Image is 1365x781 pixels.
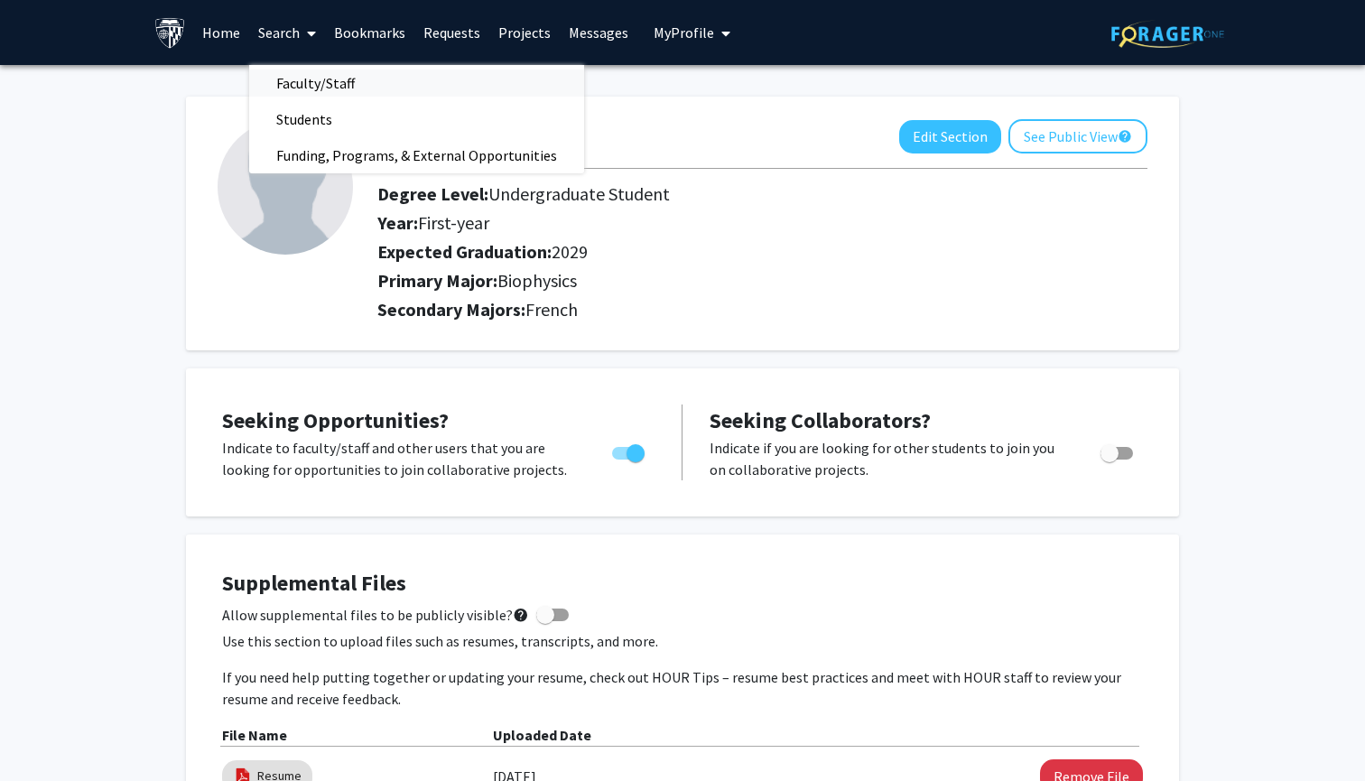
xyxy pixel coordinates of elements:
[222,630,1143,652] p: Use this section to upload files such as resumes, transcripts, and more.
[325,1,414,64] a: Bookmarks
[222,437,578,480] p: Indicate to faculty/staff and other users that you are looking for opportunities to join collabor...
[605,437,655,464] div: Toggle
[222,604,529,626] span: Allow supplemental files to be publicly visible?
[377,270,1147,292] h2: Primary Major:
[552,240,588,263] span: 2029
[222,406,449,434] span: Seeking Opportunities?
[154,17,186,49] img: Johns Hopkins University Logo
[377,299,1147,321] h2: Secondary Majors:
[249,142,584,169] a: Funding, Programs, & External Opportunities
[222,726,287,744] b: File Name
[1118,126,1132,147] mat-icon: help
[710,437,1066,480] p: Indicate if you are looking for other students to join you on collaborative projects.
[377,212,1046,234] h2: Year:
[193,1,249,64] a: Home
[560,1,637,64] a: Messages
[1093,437,1143,464] div: Toggle
[377,241,1046,263] h2: Expected Graduation:
[249,101,359,137] span: Students
[249,137,584,173] span: Funding, Programs, & External Opportunities
[513,604,529,626] mat-icon: help
[1111,20,1224,48] img: ForagerOne Logo
[418,211,489,234] span: First-year
[899,120,1001,153] button: Edit Section
[489,1,560,64] a: Projects
[525,298,578,321] span: French
[488,182,670,205] span: Undergraduate Student
[497,269,577,292] span: Biophysics
[710,406,931,434] span: Seeking Collaborators?
[493,726,591,744] b: Uploaded Date
[222,571,1143,597] h4: Supplemental Files
[222,666,1143,710] p: If you need help putting together or updating your resume, check out HOUR Tips – resume best prac...
[414,1,489,64] a: Requests
[14,700,77,767] iframe: Chat
[249,70,584,97] a: Faculty/Staff
[249,65,382,101] span: Faculty/Staff
[1008,119,1147,153] button: See Public View
[377,183,1046,205] h2: Degree Level:
[654,23,714,42] span: My Profile
[249,1,325,64] a: Search
[249,106,584,133] a: Students
[218,119,353,255] img: Profile Picture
